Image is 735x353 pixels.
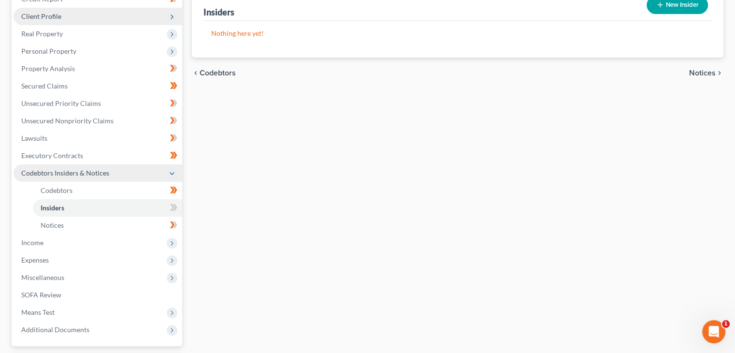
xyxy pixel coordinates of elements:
[21,325,89,334] span: Additional Documents
[21,291,61,299] span: SOFA Review
[192,69,236,77] button: chevron_left Codebtors
[21,308,55,316] span: Means Test
[41,204,64,212] span: Insiders
[21,238,43,247] span: Income
[689,69,716,77] span: Notices
[21,273,64,281] span: Miscellaneous
[21,12,61,20] span: Client Profile
[21,134,47,142] span: Lawsuits
[21,151,83,160] span: Executory Contracts
[14,60,182,77] a: Property Analysis
[203,6,234,18] div: Insiders
[200,69,236,77] span: Codebtors
[21,64,75,73] span: Property Analysis
[14,95,182,112] a: Unsecured Priority Claims
[21,82,68,90] span: Secured Claims
[716,69,723,77] i: chevron_right
[41,186,72,194] span: Codebtors
[722,320,730,328] span: 1
[21,169,109,177] span: Codebtors Insiders & Notices
[14,77,182,95] a: Secured Claims
[21,47,76,55] span: Personal Property
[211,29,704,38] p: Nothing here yet!
[33,182,182,199] a: Codebtors
[192,69,200,77] i: chevron_left
[14,112,182,130] a: Unsecured Nonpriority Claims
[21,29,63,38] span: Real Property
[21,117,114,125] span: Unsecured Nonpriority Claims
[21,256,49,264] span: Expenses
[14,130,182,147] a: Lawsuits
[14,286,182,304] a: SOFA Review
[33,217,182,234] a: Notices
[33,199,182,217] a: Insiders
[41,221,64,229] span: Notices
[702,320,725,343] iframe: Intercom live chat
[21,99,101,107] span: Unsecured Priority Claims
[14,147,182,164] a: Executory Contracts
[689,69,723,77] button: Notices chevron_right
